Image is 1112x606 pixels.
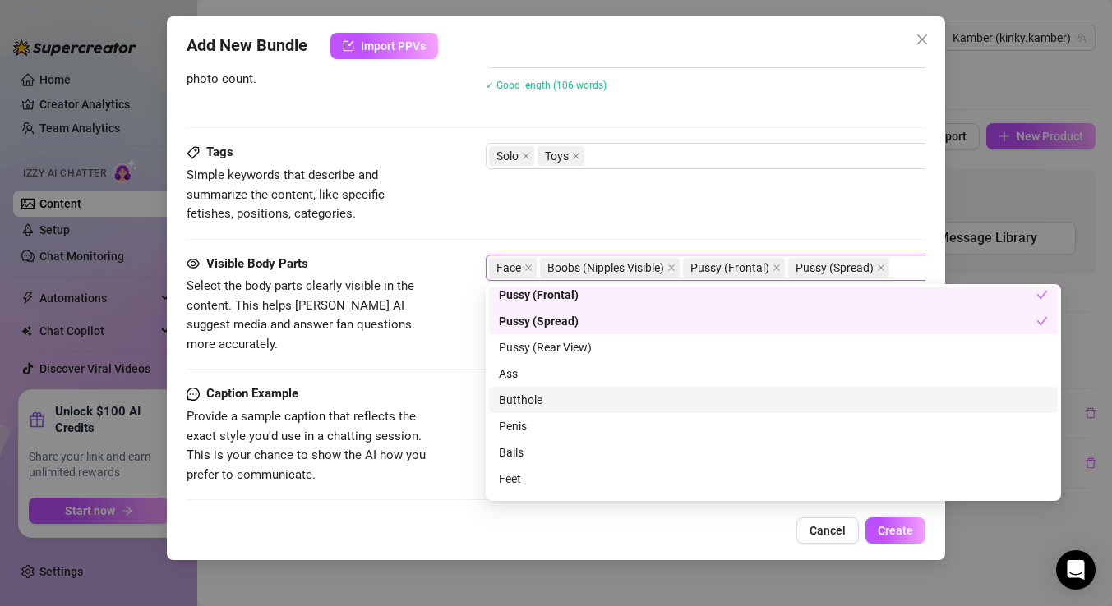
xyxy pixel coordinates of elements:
div: Ass [499,365,1048,383]
span: ✓ Good length (106 words) [486,80,607,91]
div: Feet [489,466,1058,492]
span: Add New Bundle [187,33,307,59]
div: Butthole [489,387,1058,413]
span: Solo [489,146,534,166]
button: Import PPVs [330,33,438,59]
strong: Tags [206,145,233,159]
div: Butthole [499,391,1048,409]
span: check [1036,289,1048,301]
span: close [916,33,929,46]
span: Pussy (Frontal) [683,258,785,278]
span: Create [878,524,913,537]
div: Balls [489,439,1058,466]
div: Ass [489,360,1058,387]
strong: Visible Body Parts [206,256,308,271]
span: message [187,384,200,404]
span: close [522,152,530,160]
div: Pussy (Spread) [499,312,1036,330]
span: close [773,264,781,272]
span: close [877,264,885,272]
span: Pussy (Spread) [796,259,874,277]
span: Pussy (Frontal) [690,259,769,277]
span: Face [489,258,537,278]
div: Balls [499,443,1048,461]
span: Provide a sample caption that reflects the exact style you'd use in a chatting session. This is y... [187,409,426,482]
span: eye [187,257,200,270]
span: close [667,264,676,272]
span: Cancel [810,524,846,537]
div: Feet [499,470,1048,488]
span: Import PPVs [361,39,426,53]
div: Penis [489,413,1058,439]
div: Pussy (Frontal) [489,282,1058,308]
div: Penis [499,417,1048,435]
span: import [343,40,354,52]
span: close [524,264,533,272]
span: Simple keywords that describe and summarize the content, like specific fetishes, positions, categ... [187,168,385,221]
span: Toys [538,146,584,166]
span: Close [909,33,935,46]
div: Belly [499,496,1048,514]
span: Pussy (Spread) [788,258,889,278]
span: tag [187,146,200,159]
div: Belly [489,492,1058,518]
div: Pussy (Spread) [489,308,1058,334]
div: Open Intercom Messenger [1056,550,1096,590]
strong: Caption Example [206,386,298,401]
button: Close [909,26,935,53]
span: Face [496,259,521,277]
span: Solo [496,147,519,165]
span: Boobs (Nipples Visible) [547,259,664,277]
span: Select the body parts clearly visible in the content. This helps [PERSON_NAME] AI suggest media a... [187,278,414,351]
span: Boobs (Nipples Visible) [540,258,680,278]
span: check [1036,315,1048,327]
div: Pussy (Frontal) [499,286,1036,304]
div: Pussy (Rear View) [489,334,1058,360]
button: Cancel [796,517,859,544]
span: close [572,152,580,160]
button: Create [865,517,925,544]
div: Pussy (Rear View) [499,338,1048,356]
span: Toys [545,147,569,165]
